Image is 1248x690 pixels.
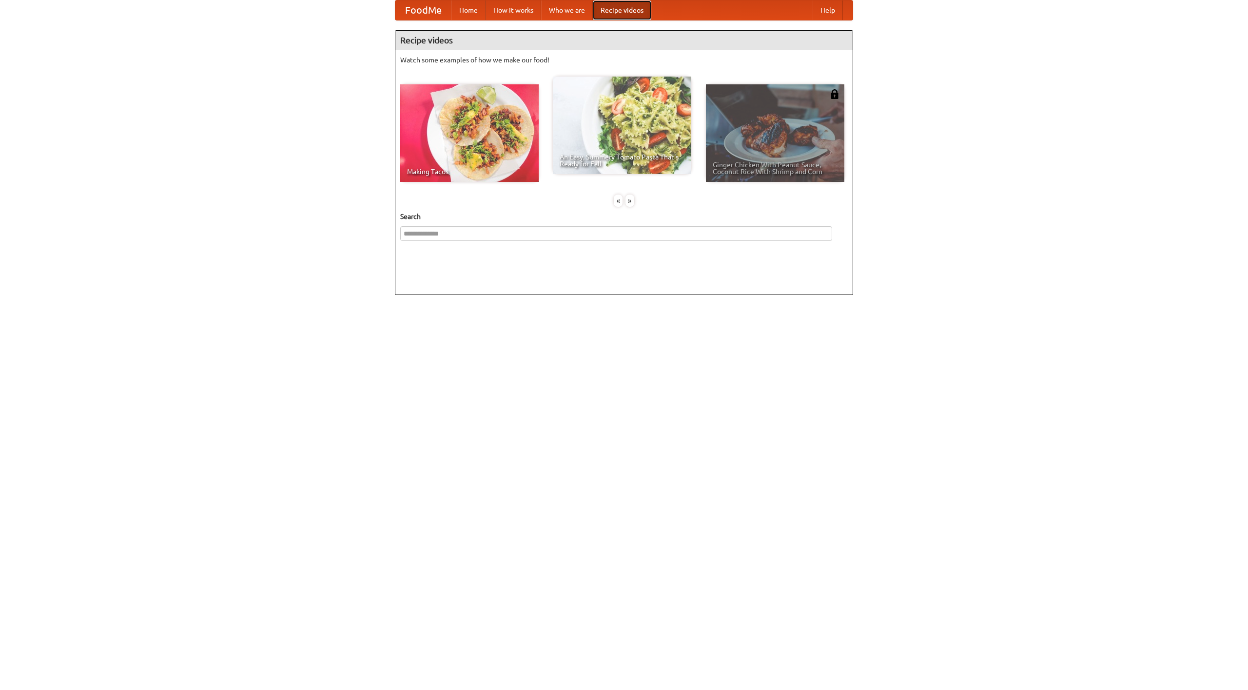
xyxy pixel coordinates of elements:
h4: Recipe videos [395,31,853,50]
h5: Search [400,212,848,221]
a: Home [451,0,486,20]
img: 483408.png [830,89,839,99]
a: Help [813,0,843,20]
a: FoodMe [395,0,451,20]
span: An Easy, Summery Tomato Pasta That's Ready for Fall [560,154,684,167]
div: « [614,195,623,207]
div: » [625,195,634,207]
a: Recipe videos [593,0,651,20]
a: Who we are [541,0,593,20]
p: Watch some examples of how we make our food! [400,55,848,65]
span: Making Tacos [407,168,532,175]
a: Making Tacos [400,84,539,182]
a: How it works [486,0,541,20]
a: An Easy, Summery Tomato Pasta That's Ready for Fall [553,77,691,174]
